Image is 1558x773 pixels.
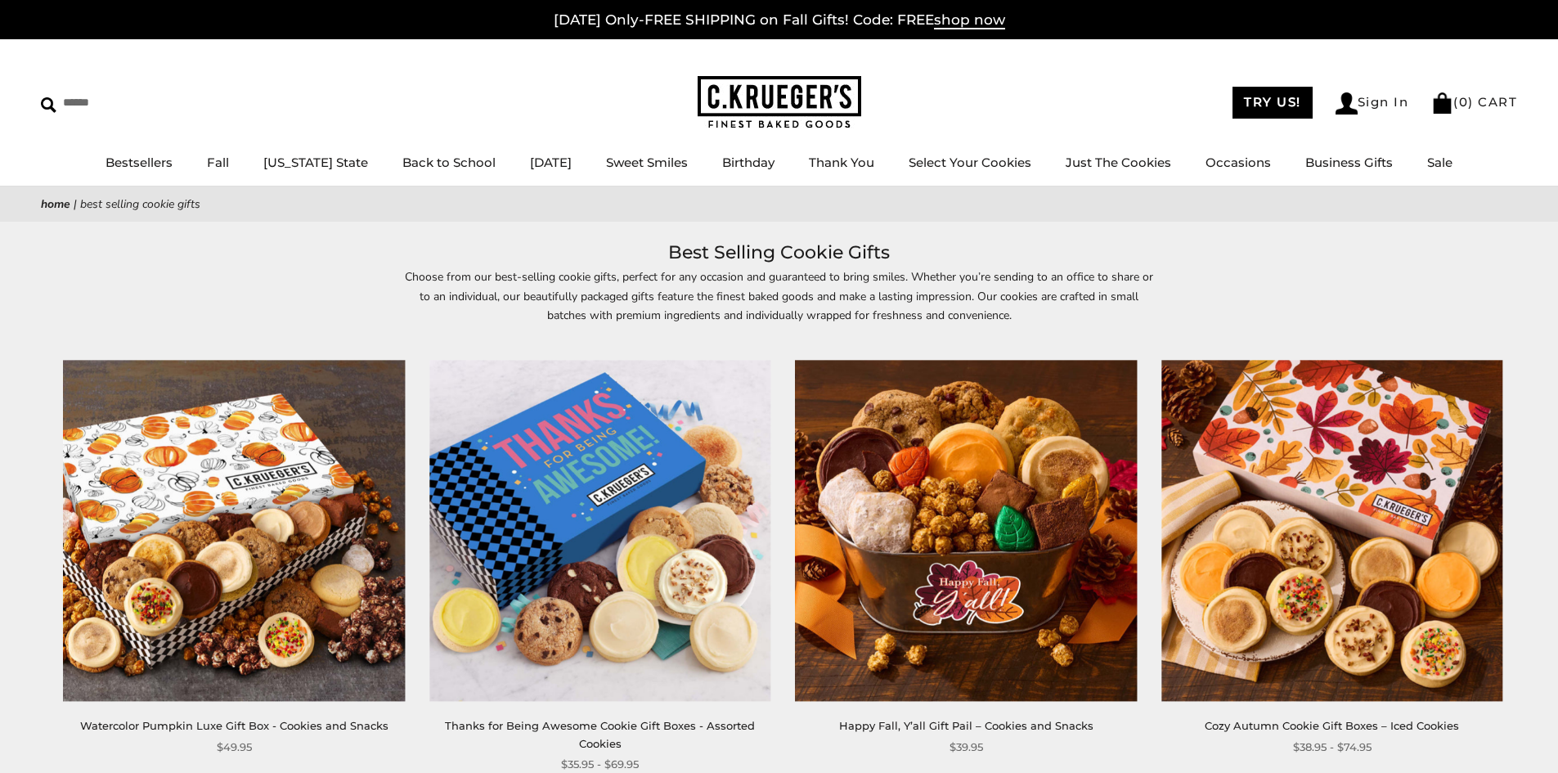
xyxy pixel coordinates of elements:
[74,196,77,212] span: |
[1336,92,1409,115] a: Sign In
[1161,360,1502,701] img: Cozy Autumn Cookie Gift Boxes – Iced Cookies
[41,97,56,113] img: Search
[796,360,1137,701] img: Happy Fall, Y’all Gift Pail – Cookies and Snacks
[41,195,1517,213] nav: breadcrumbs
[1431,92,1453,114] img: Bag
[1427,155,1452,170] a: Sale
[698,76,861,129] img: C.KRUEGER'S
[1459,94,1469,110] span: 0
[839,719,1093,732] a: Happy Fall, Y’all Gift Pail – Cookies and Snacks
[64,360,405,701] img: Watercolor Pumpkin Luxe Gift Box - Cookies and Snacks
[530,155,572,170] a: [DATE]
[65,238,1493,267] h1: Best Selling Cookie Gifts
[950,739,983,756] span: $39.95
[41,90,236,115] input: Search
[722,155,775,170] a: Birthday
[1293,739,1372,756] span: $38.95 - $74.95
[1336,92,1358,115] img: Account
[1066,155,1171,170] a: Just The Cookies
[403,267,1156,343] p: Choose from our best-selling cookie gifts, perfect for any occasion and guaranteed to bring smile...
[1206,155,1271,170] a: Occasions
[909,155,1031,170] a: Select Your Cookies
[402,155,496,170] a: Back to School
[217,739,252,756] span: $49.95
[263,155,368,170] a: [US_STATE] State
[1205,719,1459,732] a: Cozy Autumn Cookie Gift Boxes – Iced Cookies
[561,756,639,773] span: $35.95 - $69.95
[106,155,173,170] a: Bestsellers
[934,11,1005,29] span: shop now
[80,196,200,212] span: Best Selling Cookie Gifts
[1232,87,1313,119] a: TRY US!
[207,155,229,170] a: Fall
[1431,94,1517,110] a: (0) CART
[1305,155,1393,170] a: Business Gifts
[41,196,70,212] a: Home
[554,11,1005,29] a: [DATE] Only-FREE SHIPPING on Fall Gifts! Code: FREEshop now
[429,360,770,701] img: Thanks for Being Awesome Cookie Gift Boxes - Assorted Cookies
[445,719,755,749] a: Thanks for Being Awesome Cookie Gift Boxes - Assorted Cookies
[809,155,874,170] a: Thank You
[80,719,388,732] a: Watercolor Pumpkin Luxe Gift Box - Cookies and Snacks
[606,155,688,170] a: Sweet Smiles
